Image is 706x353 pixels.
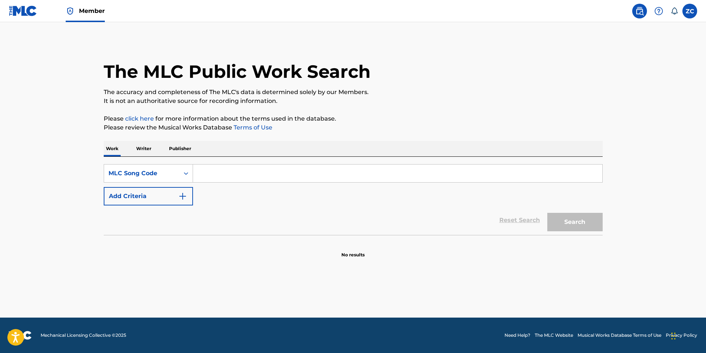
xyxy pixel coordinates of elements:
div: Drag [671,325,676,347]
div: Notifications [671,7,678,15]
p: No results [341,243,365,258]
a: Public Search [632,4,647,18]
p: Please review the Musical Works Database [104,123,603,132]
img: 9d2ae6d4665cec9f34b9.svg [178,192,187,201]
a: Privacy Policy [666,332,697,339]
a: Terms of Use [232,124,272,131]
img: MLC Logo [9,6,37,16]
a: Musical Works Database Terms of Use [578,332,661,339]
p: The accuracy and completeness of The MLC's data is determined solely by our Members. [104,88,603,97]
div: User Menu [682,4,697,18]
a: Need Help? [504,332,530,339]
p: Writer [134,141,154,156]
div: MLC Song Code [109,169,175,178]
form: Search Form [104,164,603,235]
p: Please for more information about the terms used in the database. [104,114,603,123]
img: help [654,7,663,15]
button: Add Criteria [104,187,193,205]
iframe: Chat Widget [669,318,706,353]
img: logo [9,331,32,340]
h1: The MLC Public Work Search [104,60,371,83]
p: Publisher [167,141,193,156]
span: Member [79,7,105,15]
p: Work [104,141,121,156]
img: Top Rightsholder [66,7,75,15]
img: search [635,7,644,15]
div: Help [651,4,666,18]
span: Mechanical Licensing Collective © 2025 [41,332,126,339]
a: The MLC Website [535,332,573,339]
p: It is not an authoritative source for recording information. [104,97,603,105]
a: click here [125,115,154,122]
